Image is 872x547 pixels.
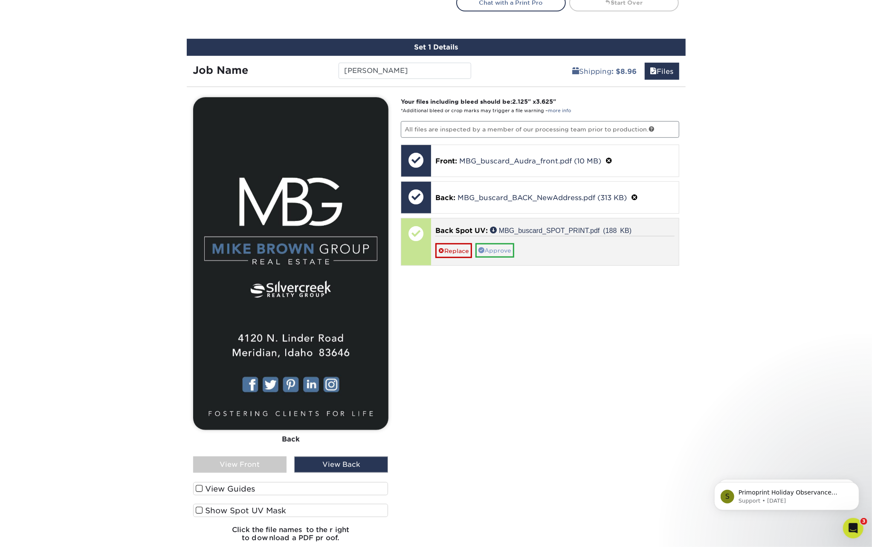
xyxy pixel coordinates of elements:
span: 3 [860,518,867,525]
a: MBG_buscard_SPOT_PRINT.pdf (188 KB) [490,227,632,233]
b: : $8.96 [612,67,637,76]
iframe: Google Customer Reviews [2,521,72,544]
label: Show Spot UV Mask [193,504,388,517]
a: Shipping: $8.96 [567,63,643,80]
span: 2.125 [512,98,528,105]
span: Front: [435,157,457,165]
a: MBG_buscard_BACK_NewAddress.pdf (313 KB) [458,194,627,202]
iframe: Intercom live chat [843,518,863,538]
label: View Guides [193,482,388,495]
div: Set 1 Details [187,39,686,56]
iframe: Intercom notifications message [701,464,872,524]
input: Enter a job name [339,63,471,79]
a: Files [645,63,679,80]
strong: Job Name [193,64,249,76]
a: Approve [475,243,514,258]
span: Back Spot UV: [435,227,488,235]
a: Replace [435,243,472,258]
div: Back [193,430,388,449]
strong: Your files including bleed should be: " x " [401,98,556,105]
a: MBG_buscard_Audra_front.pdf (10 MB) [459,157,601,165]
span: shipping [573,67,579,76]
p: All files are inspected by a member of our processing team prior to production. [401,121,679,137]
a: more info [548,108,571,113]
div: View Back [294,457,388,473]
span: 3.625 [536,98,553,105]
span: files [650,67,657,76]
small: *Additional bleed or crop marks may trigger a file warning – [401,108,571,113]
div: View Front [193,457,287,473]
span: Back: [435,194,455,202]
